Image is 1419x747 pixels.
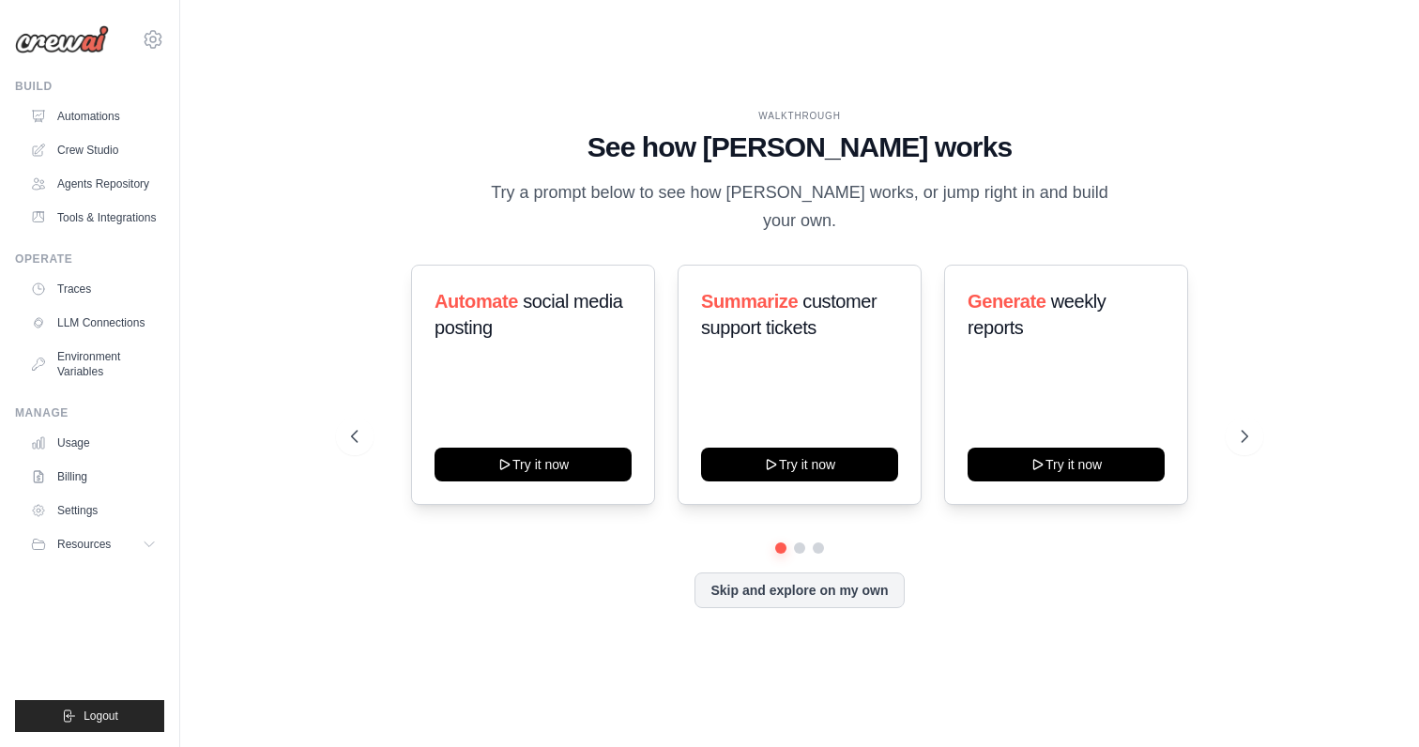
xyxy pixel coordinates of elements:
[351,130,1249,164] h1: See how [PERSON_NAME] works
[23,274,164,304] a: Traces
[23,428,164,458] a: Usage
[23,135,164,165] a: Crew Studio
[15,79,164,94] div: Build
[968,448,1165,481] button: Try it now
[23,529,164,559] button: Resources
[968,291,1106,338] span: weekly reports
[23,169,164,199] a: Agents Repository
[968,291,1046,312] span: Generate
[15,252,164,267] div: Operate
[701,291,798,312] span: Summarize
[351,109,1249,123] div: WALKTHROUGH
[23,342,164,387] a: Environment Variables
[435,291,623,338] span: social media posting
[23,203,164,233] a: Tools & Integrations
[23,308,164,338] a: LLM Connections
[435,291,518,312] span: Automate
[23,101,164,131] a: Automations
[15,25,109,53] img: Logo
[23,462,164,492] a: Billing
[701,291,877,338] span: customer support tickets
[84,709,118,724] span: Logout
[15,405,164,420] div: Manage
[435,448,632,481] button: Try it now
[484,179,1115,235] p: Try a prompt below to see how [PERSON_NAME] works, or jump right in and build your own.
[23,495,164,526] a: Settings
[701,448,898,481] button: Try it now
[57,537,111,552] span: Resources
[694,572,904,608] button: Skip and explore on my own
[15,700,164,732] button: Logout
